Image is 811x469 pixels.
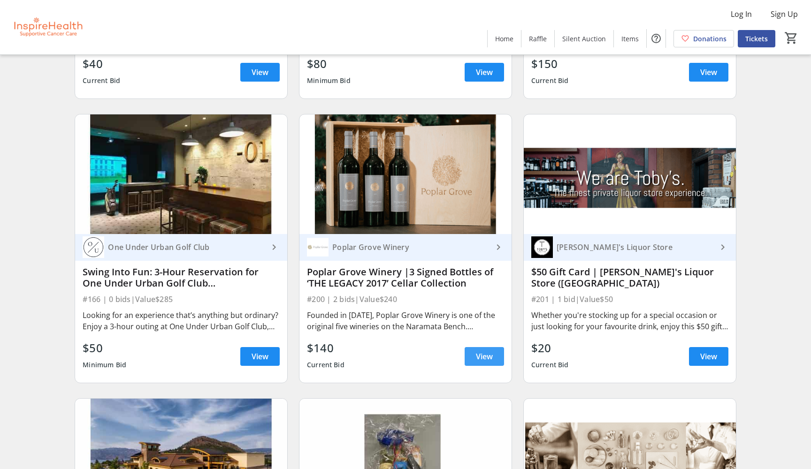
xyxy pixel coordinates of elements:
span: View [700,67,717,78]
div: $80 [307,55,351,72]
div: Poplar Grove Winery |3 Signed Bottles of ‘THE LEGACY 2017’ Cellar Collection [307,266,504,289]
div: $50 Gift Card | [PERSON_NAME]'s Liquor Store ([GEOGRAPHIC_DATA]) [531,266,728,289]
img: InspireHealth Supportive Cancer Care's Logo [6,4,89,51]
div: Minimum Bid [83,356,126,373]
span: Items [621,34,639,44]
button: Log In [723,7,759,22]
img: One Under Urban Golf Club [83,236,104,258]
a: Donations [673,30,734,47]
span: View [252,67,268,78]
a: Home [488,30,521,47]
div: Current Bid [531,72,569,89]
div: $50 [83,340,126,356]
a: View [240,347,280,366]
div: #166 | 0 bids | Value $285 [83,293,280,306]
div: Current Bid [531,356,569,373]
span: View [252,351,268,362]
button: Cart [783,30,800,46]
mat-icon: keyboard_arrow_right [717,242,728,253]
a: View [465,63,504,82]
div: $150 [531,55,569,72]
a: One Under Urban Golf ClubOne Under Urban Golf Club [75,234,287,261]
img: Swing Into Fun: 3-Hour Reservation for One Under Urban Golf Club (Vancouver) [75,114,287,234]
button: Sign Up [763,7,805,22]
span: Log In [731,8,752,20]
span: Silent Auction [562,34,606,44]
span: Tickets [745,34,768,44]
div: $140 [307,340,344,356]
div: Whether you're stocking up for a special occasion or just looking for your favourite drink, enjoy... [531,310,728,332]
div: Current Bid [83,72,120,89]
div: One Under Urban Golf Club [104,242,268,252]
mat-icon: keyboard_arrow_right [268,242,280,253]
div: Looking for an experience that’s anything but ordinary? Enjoy a 3-hour outing at One Under Urban ... [83,310,280,332]
span: Home [495,34,513,44]
a: View [240,63,280,82]
div: $40 [83,55,120,72]
span: Raffle [529,34,547,44]
div: [PERSON_NAME]'s Liquor Store [553,242,717,252]
a: View [689,347,728,366]
a: Silent Auction [555,30,613,47]
div: #200 | 2 bids | Value $240 [307,293,504,306]
span: View [476,67,493,78]
div: $20 [531,340,569,356]
img: Toby's Liquor Store [531,236,553,258]
mat-icon: keyboard_arrow_right [493,242,504,253]
a: Items [614,30,646,47]
a: View [689,63,728,82]
span: Sign Up [771,8,798,20]
span: View [700,351,717,362]
span: Donations [693,34,727,44]
div: Founded in [DATE], Poplar Grove Winery is one of the original five wineries on the Naramata Bench... [307,310,504,332]
img: $50 Gift Card | Toby's Liquor Store (Lower Mainland) [524,114,736,234]
img: Poplar Grove Winery [307,236,329,258]
a: Poplar Grove WineryPoplar Grove Winery [299,234,512,261]
button: Help [647,29,666,48]
img: Poplar Grove Winery |3 Signed Bottles of ‘THE LEGACY 2017’ Cellar Collection [299,114,512,234]
div: Current Bid [307,356,344,373]
div: Poplar Grove Winery [329,242,493,252]
a: Raffle [521,30,554,47]
div: Swing Into Fun: 3-Hour Reservation for One Under Urban Golf Club ([GEOGRAPHIC_DATA]) [83,266,280,289]
div: #201 | 1 bid | Value $50 [531,293,728,306]
a: Tickets [738,30,775,47]
div: Minimum Bid [307,72,351,89]
span: View [476,351,493,362]
a: Toby's Liquor Store[PERSON_NAME]'s Liquor Store [524,234,736,261]
a: View [465,347,504,366]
